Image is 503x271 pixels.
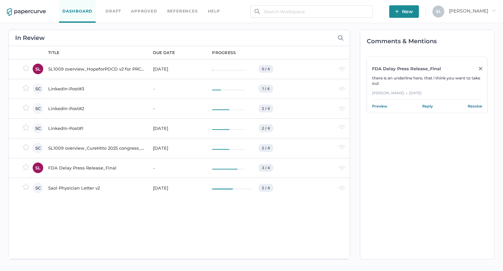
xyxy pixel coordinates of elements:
[146,158,206,178] td: -
[259,124,273,132] div: 2 / 4
[338,125,345,129] img: eye-light-gray.b6d092a5.svg
[33,163,43,173] div: SL
[48,124,145,132] div: LinkedIn-Post#1
[338,35,344,41] img: search-icon-expand.c6106642.svg
[372,103,387,109] a: Preview
[22,183,29,190] img: star-inactive.70f2008a.svg
[422,103,433,109] a: Reply
[22,84,29,91] img: star-inactive.70f2008a.svg
[22,164,29,170] img: star-inactive.70f2008a.svg
[259,184,273,192] div: 2 / 4
[153,50,175,56] div: due date
[48,144,145,152] div: SL1009 overview_CureMito 2025 congress_for PRC
[259,105,273,112] div: 2 / 4
[479,67,482,70] img: close-grey.86d01b58.svg
[372,66,471,71] div: FDA Delay Press Release_Final
[449,8,496,14] span: [PERSON_NAME]
[255,9,260,14] img: search.bf03fe8b.svg
[208,8,220,15] div: help
[153,144,204,152] div: [DATE]
[468,103,482,109] a: Resolve
[22,144,29,150] img: star-inactive.70f2008a.svg
[33,183,43,193] div: SC
[33,103,43,114] div: SC
[338,67,345,71] img: eye-light-gray.b6d092a5.svg
[48,85,145,93] div: LinkedIn-Post#3
[372,90,482,100] div: [PERSON_NAME] [DATE]
[131,8,157,15] a: Approved
[367,38,494,44] h2: Comments & Mentions
[33,83,43,94] div: SC
[153,124,204,132] div: [DATE]
[406,90,407,96] div: ●
[338,106,345,111] img: eye-light-gray.b6d092a5.svg
[153,65,204,73] div: [DATE]
[395,5,413,18] span: New
[338,186,345,190] img: eye-light-gray.b6d092a5.svg
[372,75,480,86] span: there is an underline here, that i think you want to take out
[250,5,373,18] input: Search Workspace
[338,87,345,91] img: eye-light-gray.b6d092a5.svg
[22,104,29,111] img: star-inactive.70f2008a.svg
[48,65,145,73] div: SL1009 overview_HopeforPDCD v2 for PRC [DATE]
[259,85,273,93] div: 1 / 4
[48,164,145,172] div: FDA Delay Press Release_Final
[15,35,45,41] h2: In Review
[106,8,121,15] a: Draft
[48,50,60,56] div: title
[338,145,345,149] img: eye-light-gray.b6d092a5.svg
[212,50,236,56] div: progress
[22,124,29,131] img: star-inactive.70f2008a.svg
[153,184,204,192] div: [DATE]
[22,65,29,71] img: star-inactive.70f2008a.svg
[395,10,399,13] img: plus-white.e19ec114.svg
[259,65,273,73] div: 0 / 4
[338,166,345,170] img: eye-light-gray.b6d092a5.svg
[33,123,43,134] div: SC
[146,99,206,118] td: -
[389,5,419,18] button: New
[48,184,145,192] div: Saol Physician Letter v2
[259,144,273,152] div: 2 / 4
[48,105,145,112] div: LinkedIn-Post#2
[259,164,273,172] div: 3 / 4
[146,79,206,99] td: -
[436,9,441,14] span: S L
[491,8,496,13] i: arrow_right
[33,64,43,74] div: SL
[7,8,46,16] img: papercurve-logo-colour.7244d18c.svg
[167,8,198,15] a: References
[33,143,43,153] div: SC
